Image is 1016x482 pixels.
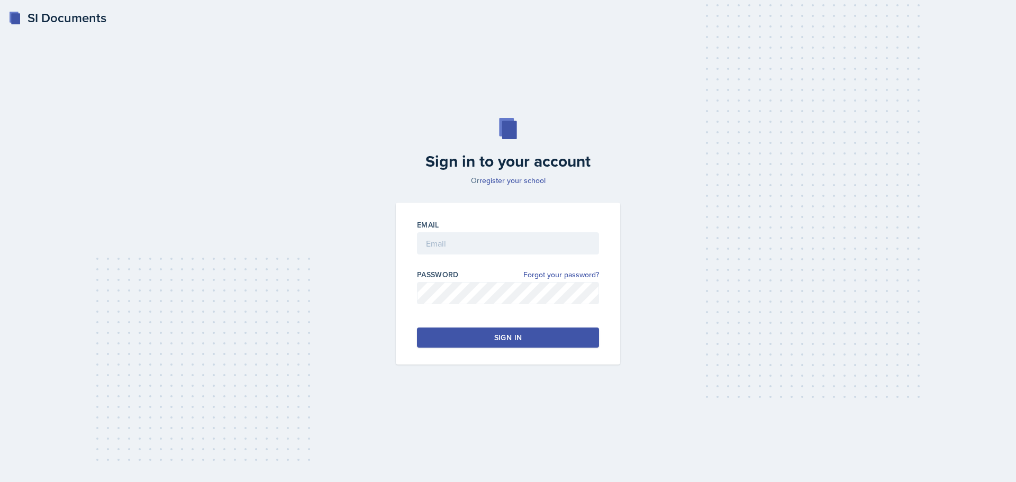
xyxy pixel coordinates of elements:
button: Sign in [417,328,599,348]
label: Password [417,269,459,280]
input: Email [417,232,599,254]
div: Sign in [494,332,522,343]
h2: Sign in to your account [389,152,627,171]
a: SI Documents [8,8,106,28]
p: Or [389,175,627,186]
a: register your school [479,175,546,186]
a: Forgot your password? [523,269,599,280]
label: Email [417,220,439,230]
